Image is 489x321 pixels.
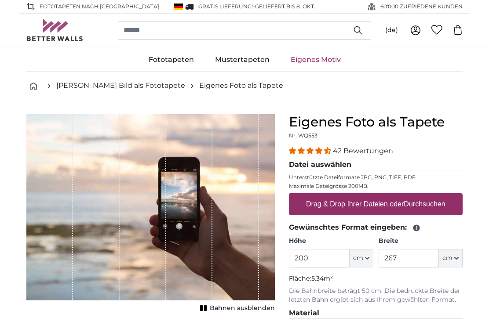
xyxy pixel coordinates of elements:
[289,132,317,139] span: Nr. WQ553
[379,237,463,245] label: Breite
[197,302,275,314] button: Bahnen ausblenden
[350,249,373,267] button: cm
[404,200,445,208] u: Durchsuchen
[311,274,333,282] span: 5.34m²
[289,274,463,283] p: Fläche:
[353,254,363,263] span: cm
[40,3,159,11] span: Fototapeten nach [GEOGRAPHIC_DATA]
[253,3,315,10] span: -
[26,19,84,41] img: Betterwalls
[204,48,280,71] a: Mustertapeten
[442,254,453,263] span: cm
[56,80,185,91] a: [PERSON_NAME] Bild als Fototapete
[289,114,463,130] h1: Eigenes Foto als Tapete
[198,3,253,10] span: GRATIS Lieferung!
[280,48,351,71] a: Eigenes Motiv
[289,183,463,190] p: Maximale Dateigrösse 200MB.
[289,174,463,181] p: Unterstützte Dateiformate JPG, PNG, TIFF, PDF.
[289,287,463,304] p: Die Bahnbreite beträgt 50 cm. Die bedruckte Breite der letzten Bahn ergibt sich aus Ihrem gewählt...
[289,308,463,319] legend: Material
[380,3,463,11] span: 60'000 ZUFRIEDENE KUNDEN
[26,72,463,100] nav: breadcrumbs
[289,237,373,245] label: Höhe
[303,195,449,213] label: Drag & Drop Ihrer Dateien oder
[26,114,275,314] div: 1 of 1
[138,48,204,71] a: Fototapeten
[439,249,463,267] button: cm
[174,4,183,10] img: Deutschland
[289,147,333,155] span: 4.38 stars
[199,80,283,91] a: Eigenes Foto als Tapete
[378,22,405,38] button: (de)
[210,304,275,313] span: Bahnen ausblenden
[289,159,463,170] legend: Datei auswählen
[255,3,315,10] span: Geliefert bis 8. Okt.
[333,147,393,155] span: 42 Bewertungen
[289,222,463,233] legend: Gewünschtes Format eingeben:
